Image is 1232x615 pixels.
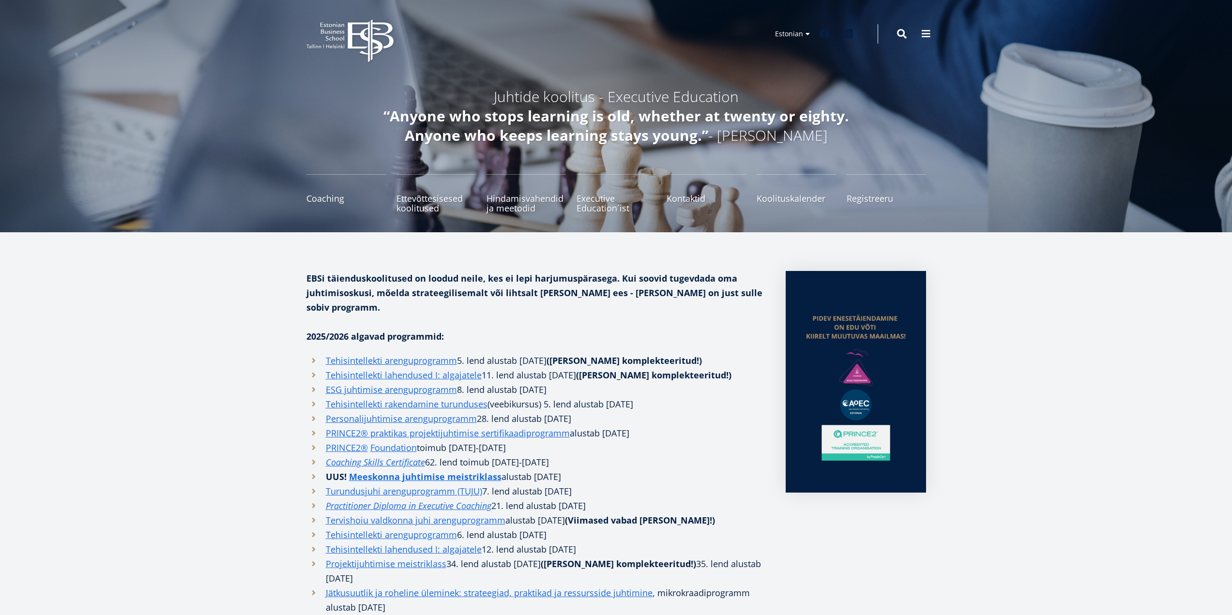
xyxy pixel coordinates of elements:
span: Koolituskalender [757,194,836,203]
li: . lend alustab [DATE] [306,498,766,513]
li: alustab [DATE] [306,426,766,440]
a: PRINCE2® praktikas projektijuhtimise sertifikaadiprogramm [326,426,570,440]
li: alustab [DATE] [306,513,766,527]
span: Coaching [306,194,386,203]
strong: UUS! [326,471,347,482]
a: Practitioner Diploma in Executive Coaching [326,498,491,513]
strong: 2025/2026 algavad programmid: [306,330,444,342]
a: Tehisintellekti rakendamine turunduses [326,397,487,411]
li: 6. lend alustab [DATE] [306,527,766,542]
a: Projektijuhtimise meistriklass [326,556,446,571]
a: Ettevõttesisesed koolitused [396,174,476,213]
em: “Anyone who stops learning is old, whether at twenty or eighty. Anyone who keeps learning stays y... [383,106,849,145]
a: Turundusjuhi arenguprogramm (TUJU) [326,484,482,498]
a: Tehisintellekti arenguprogramm [326,527,457,542]
a: Koolituskalender [757,174,836,213]
li: alustab [DATE] [306,469,766,484]
a: ® [361,440,368,455]
a: ESG juhtimise arenguprogramm [326,382,457,397]
li: 7. lend alustab [DATE] [306,484,766,498]
li: 8. lend alustab [DATE] [306,382,766,397]
strong: ([PERSON_NAME] komplekteeritud!) [547,355,702,366]
li: 5. lend alustab [DATE] [306,353,766,368]
a: Tehisintellekti lahendused I: algajatele [326,542,482,556]
strong: Meeskonna juhtimise meistriklass [349,471,502,482]
li: 62. lend toimub [DATE]-[DATE] [306,455,766,469]
li: 11. lend alustab [DATE] [306,368,766,382]
strong: ([PERSON_NAME] komplekteeritud!) [541,558,696,570]
li: 28. lend alustab [DATE] [306,411,766,426]
a: Coaching [306,174,386,213]
li: 34. lend alustab [DATE] 35. lend alustab [DATE] [306,556,766,585]
em: Practitioner Diploma in Executive Coaching [326,500,491,511]
a: Registreeru [847,174,926,213]
a: Personalijuhtimise arenguprogramm [326,411,477,426]
a: Foundation [370,440,417,455]
a: Coaching Skills Certificate [326,455,425,469]
a: Facebook [815,24,834,44]
li: toimub [DATE]-[DATE] [306,440,766,455]
a: Executive Education´ist [577,174,656,213]
span: Ettevõttesisesed koolitused [396,194,476,213]
li: (veebikursus) 5. lend alustab [DATE] [306,397,766,411]
a: Tervishoiu valdkonna juhi arenguprogramm [326,513,505,527]
a: Kontaktid [667,174,746,213]
em: Coaching Skills Certificate [326,456,425,468]
a: Tehisintellekti lahendused I: algajatele [326,368,482,382]
a: Jätkusuutlik ja roheline üleminek: strateegiad, praktikad ja ressursside juhtimine [326,585,653,600]
a: Meeskonna juhtimise meistriklass [349,469,502,484]
span: Registreeru [847,194,926,203]
strong: EBSi täienduskoolitused on loodud neile, kes ei lepi harjumuspärasega. Kui soovid tugevdada oma j... [306,272,762,313]
a: Tehisintellekti arenguprogramm [326,353,457,368]
li: , mikrokraadiprogramm alustab [DATE] [306,585,766,615]
strong: ([PERSON_NAME] komplekteeritud!) [576,369,731,381]
strong: (Viimased vabad [PERSON_NAME]!) [565,514,715,526]
a: Hindamisvahendid ja meetodid [487,174,566,213]
span: Hindamisvahendid ja meetodid [487,194,566,213]
h5: - [PERSON_NAME] [360,106,873,145]
li: 12. lend alustab [DATE] [306,542,766,556]
span: Executive Education´ist [577,194,656,213]
span: Kontaktid [667,194,746,203]
h5: Juhtide koolitus - Executive Education [360,87,873,106]
a: Linkedin [839,24,858,44]
i: 21 [491,500,501,511]
a: PRINCE2 [326,440,361,455]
